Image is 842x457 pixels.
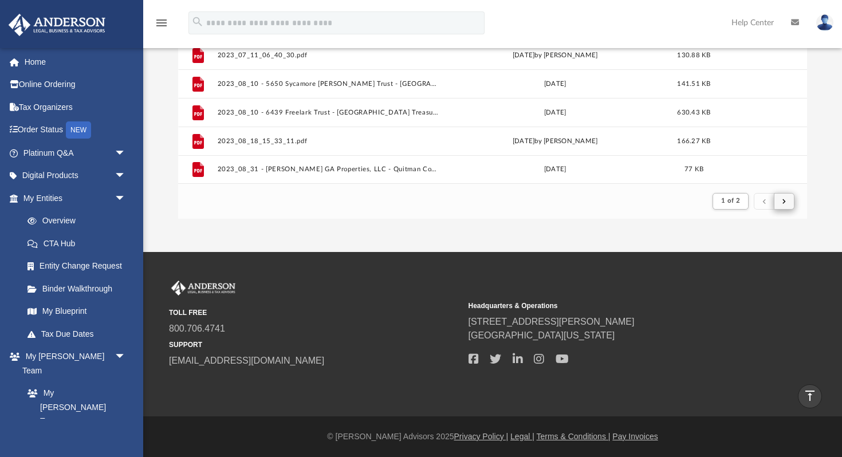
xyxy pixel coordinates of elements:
[16,277,143,300] a: Binder Walkthrough
[169,340,461,350] small: SUPPORT
[798,384,822,408] a: vertical_align_top
[677,109,710,116] span: 630.43 KB
[469,317,635,326] a: [STREET_ADDRESS][PERSON_NAME]
[8,50,143,73] a: Home
[218,137,439,145] button: 2023_08_18_15_33_11.pdf
[115,141,137,165] span: arrow_drop_down
[169,356,324,365] a: [EMAIL_ADDRESS][DOMAIN_NAME]
[8,141,143,164] a: Platinum Q&Aarrow_drop_down
[469,301,760,311] small: Headquarters & Operations
[444,108,666,118] div: [DATE]
[16,210,143,233] a: Overview
[155,16,168,30] i: menu
[115,187,137,210] span: arrow_drop_down
[5,14,109,36] img: Anderson Advisors Platinum Portal
[16,382,132,433] a: My [PERSON_NAME] Team
[8,345,137,382] a: My [PERSON_NAME] Teamarrow_drop_down
[8,96,143,119] a: Tax Organizers
[684,167,703,173] span: 77 KB
[677,52,710,58] span: 130.88 KB
[537,432,611,441] a: Terms & Conditions |
[218,52,439,59] button: 2023_07_11_06_40_30.pdf
[8,164,143,187] a: Digital Productsarrow_drop_down
[218,80,439,88] button: 2023_08_10 - 5650 Sycamore [PERSON_NAME] Trust - [GEOGRAPHIC_DATA] Treasurer.pdf
[218,166,439,174] button: 2023_08_31 - [PERSON_NAME] GA Properties, LLC - Quitman County Tax Commissioner.pdf
[444,50,666,61] div: [DATE] by [PERSON_NAME]
[66,121,91,139] div: NEW
[169,324,225,333] a: 800.706.4741
[816,14,833,31] img: User Pic
[16,255,143,278] a: Entity Change Request
[612,432,658,441] a: Pay Invoices
[16,300,137,323] a: My Blueprint
[803,389,817,403] i: vertical_align_top
[677,138,710,144] span: 166.27 KB
[155,22,168,30] a: menu
[444,136,666,147] div: [DATE] by [PERSON_NAME]
[16,322,143,345] a: Tax Due Dates
[444,165,666,175] div: [DATE]
[16,232,143,255] a: CTA Hub
[721,198,740,204] span: 1 of 2
[713,193,749,209] button: 1 of 2
[454,432,509,441] a: Privacy Policy |
[8,73,143,96] a: Online Ordering
[218,109,439,116] button: 2023_08_10 - 6439 Freelark Trust - [GEOGRAPHIC_DATA] Treasurer.pdf
[677,81,710,87] span: 141.51 KB
[115,164,137,188] span: arrow_drop_down
[8,187,143,210] a: My Entitiesarrow_drop_down
[169,281,238,296] img: Anderson Advisors Platinum Portal
[469,330,615,340] a: [GEOGRAPHIC_DATA][US_STATE]
[169,308,461,318] small: TOLL FREE
[510,432,534,441] a: Legal |
[191,15,204,28] i: search
[143,431,842,443] div: © [PERSON_NAME] Advisors 2025
[8,119,143,142] a: Order StatusNEW
[444,79,666,89] div: [DATE]
[115,345,137,369] span: arrow_drop_down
